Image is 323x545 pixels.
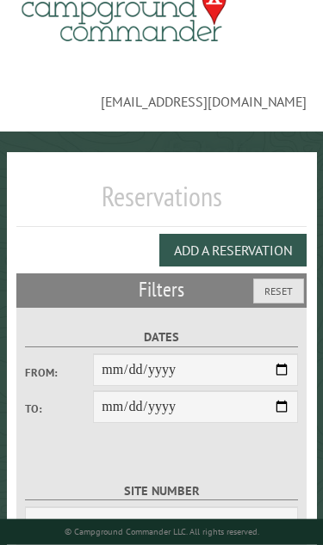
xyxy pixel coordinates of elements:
[25,328,298,347] label: Dates
[16,273,307,306] h2: Filters
[65,526,259,537] small: © Campground Commander LLC. All rights reserved.
[16,63,307,111] span: [EMAIL_ADDRESS][DOMAIN_NAME]
[159,234,307,266] button: Add a Reservation
[25,401,93,417] label: To:
[16,180,307,227] h1: Reservations
[25,481,298,501] label: Site Number
[25,364,93,381] label: From:
[253,279,304,303] button: Reset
